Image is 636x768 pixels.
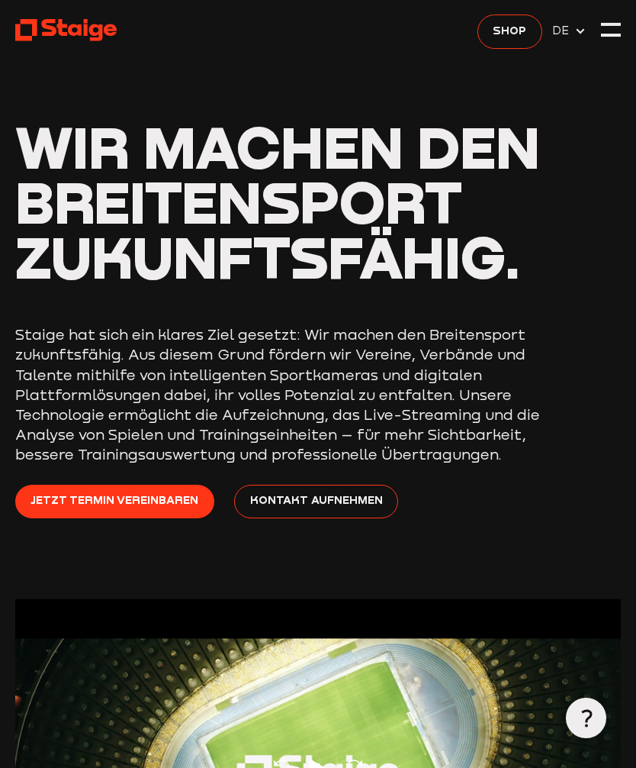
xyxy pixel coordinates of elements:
[31,492,198,509] span: Jetzt Termin vereinbaren
[552,22,574,40] span: DE
[234,485,398,519] a: Kontakt aufnehmen
[15,485,214,519] a: Jetzt Termin vereinbaren
[15,111,540,292] span: Wir machen den Breitensport zukunftsfähig.
[15,324,549,464] p: Staige hat sich ein klares Ziel gesetzt: Wir machen den Breitensport zukunftsfähig. Aus diesem Gr...
[493,22,526,40] span: Shop
[477,15,542,49] a: Shop
[250,492,383,509] span: Kontakt aufnehmen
